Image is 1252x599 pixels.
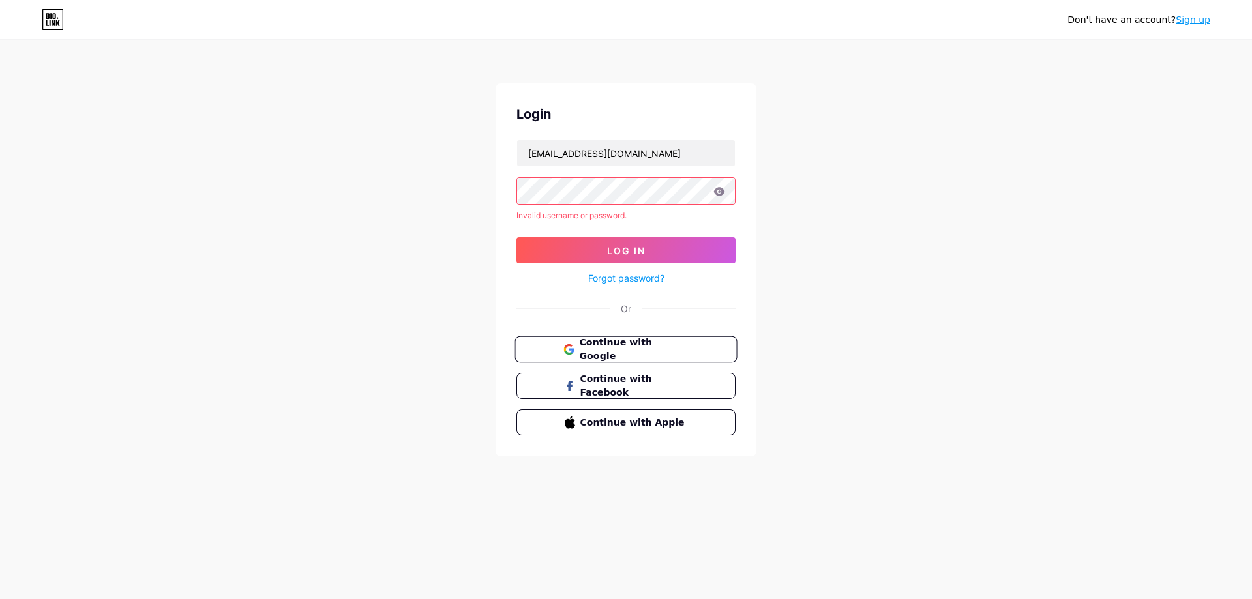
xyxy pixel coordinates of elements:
[580,372,688,400] span: Continue with Facebook
[580,416,688,430] span: Continue with Apple
[516,104,736,124] div: Login
[607,245,646,256] span: Log In
[514,336,737,363] button: Continue with Google
[517,140,735,166] input: Username
[1176,14,1210,25] a: Sign up
[588,271,664,285] a: Forgot password?
[516,336,736,362] a: Continue with Google
[579,336,688,364] span: Continue with Google
[1067,13,1210,27] div: Don't have an account?
[516,409,736,435] button: Continue with Apple
[621,302,631,315] div: Or
[516,373,736,399] button: Continue with Facebook
[516,237,736,263] button: Log In
[516,210,736,222] div: Invalid username or password.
